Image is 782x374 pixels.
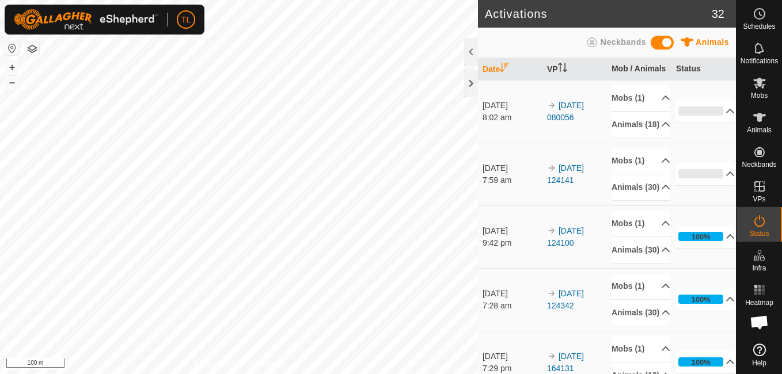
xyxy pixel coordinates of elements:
[500,64,509,74] p-sorticon: Activate to sort
[612,300,670,326] p-accordion-header: Animals (30)
[743,23,775,30] span: Schedules
[483,300,541,312] div: 7:28 am
[678,357,723,367] div: 100%
[752,360,766,367] span: Help
[751,92,768,99] span: Mobs
[678,106,723,116] div: 0%
[676,100,735,123] p-accordion-header: 0%
[612,174,670,200] p-accordion-header: Animals (30)
[692,231,711,242] div: 100%
[547,163,584,185] a: [DATE] 124141
[612,148,670,174] p-accordion-header: Mobs (1)
[745,299,773,306] span: Heatmap
[558,64,567,74] p-sorticon: Activate to sort
[547,289,556,298] img: arrow
[742,305,777,339] a: Open chat
[671,58,736,81] th: Status
[678,295,723,304] div: 100%
[181,14,191,26] span: TL
[483,288,541,300] div: [DATE]
[14,9,158,30] img: Gallagher Logo
[753,196,765,203] span: VPs
[5,41,19,55] button: Reset Map
[547,101,556,110] img: arrow
[478,58,542,81] th: Date
[547,352,584,373] a: [DATE] 164131
[485,7,712,21] h2: Activations
[676,288,735,311] p-accordion-header: 100%
[752,265,766,272] span: Infra
[483,112,541,124] div: 8:02 am
[547,163,556,173] img: arrow
[25,42,39,56] button: Map Layers
[612,336,670,362] p-accordion-header: Mobs (1)
[692,357,711,368] div: 100%
[712,5,724,22] span: 32
[547,289,584,310] a: [DATE] 124342
[696,37,729,47] span: Animals
[678,232,723,241] div: 100%
[612,211,670,236] p-accordion-header: Mobs (1)
[250,359,284,369] a: Contact Us
[612,112,670,138] p-accordion-header: Animals (18)
[742,161,776,168] span: Neckbands
[607,58,671,81] th: Mob / Animals
[676,225,735,248] p-accordion-header: 100%
[5,60,19,74] button: +
[678,169,723,178] div: 0%
[483,225,541,237] div: [DATE]
[749,230,769,237] span: Status
[547,352,556,361] img: arrow
[547,101,584,122] a: [DATE] 080056
[747,127,772,133] span: Animals
[612,85,670,111] p-accordion-header: Mobs (1)
[676,162,735,185] p-accordion-header: 0%
[737,339,782,371] a: Help
[676,350,735,373] p-accordion-header: 100%
[483,100,541,112] div: [DATE]
[612,273,670,299] p-accordion-header: Mobs (1)
[612,237,670,263] p-accordion-header: Animals (30)
[483,237,541,249] div: 9:42 pm
[547,226,556,235] img: arrow
[547,226,584,247] a: [DATE] 124100
[5,75,19,89] button: –
[483,162,541,174] div: [DATE]
[601,37,646,47] span: Neckbands
[542,58,607,81] th: VP
[483,174,541,186] div: 7:59 am
[483,350,541,362] div: [DATE]
[692,294,711,305] div: 100%
[741,58,778,64] span: Notifications
[193,359,237,369] a: Privacy Policy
